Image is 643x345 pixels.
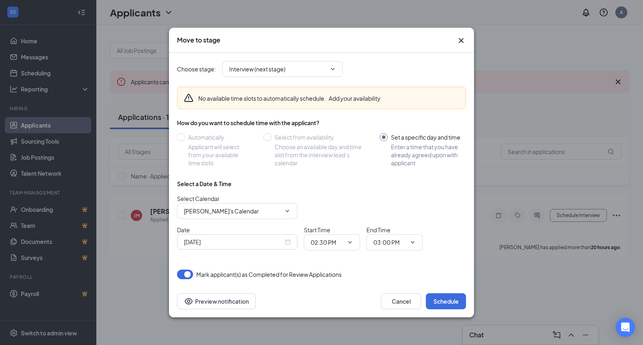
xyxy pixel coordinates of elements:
span: Mark applicant(s) as Completed for Review Applications [196,270,342,279]
svg: ChevronDown [284,208,291,214]
button: Close [456,36,466,45]
input: End time [373,238,406,247]
span: End Time [366,226,391,233]
span: Date [177,226,190,233]
div: Select a Date & Time [177,180,232,188]
input: Start time [311,238,344,247]
button: Add your availability [329,94,381,102]
svg: ChevronDown [409,239,416,246]
span: Start Time [304,226,330,233]
span: Choose stage : [177,65,216,73]
span: Select Calendar [177,195,220,202]
button: Preview notificationEye [177,293,256,309]
div: Open Intercom Messenger [616,318,635,337]
div: No available time slots to automatically schedule. [198,94,381,102]
svg: Cross [456,36,466,45]
button: Schedule [426,293,466,309]
button: Cancel [381,293,421,309]
svg: ChevronDown [330,66,336,72]
svg: Warning [184,93,193,103]
svg: ChevronDown [347,239,353,246]
svg: Eye [184,296,193,306]
h3: Move to stage [177,36,220,45]
div: How do you want to schedule time with the applicant? [177,119,466,127]
input: Sep 15, 2025 [184,237,283,246]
